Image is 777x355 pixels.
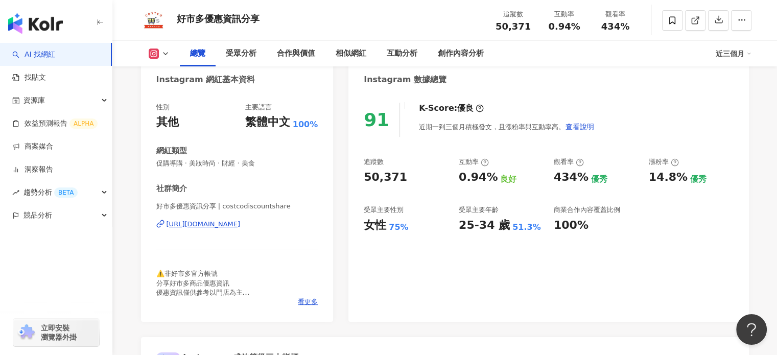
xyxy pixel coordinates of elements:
[566,123,594,131] span: 查看說明
[12,189,19,196] span: rise
[23,181,78,204] span: 趨勢分析
[500,174,516,185] div: 良好
[389,222,408,233] div: 75%
[494,9,533,19] div: 追蹤數
[156,270,295,305] span: ⚠️非好市多官方帳號 分享好市多商品優惠資訊 優惠資訊僅供參考以門店為主 合作 ➜ [EMAIL_ADDRESS][DOMAIN_NAME]
[364,170,407,185] div: 50,371
[12,164,53,175] a: 洞察報告
[12,73,46,83] a: 找貼文
[156,146,187,156] div: 網紅類型
[387,48,417,60] div: 互動分析
[245,103,272,112] div: 主要語言
[459,218,510,233] div: 25-34 歲
[736,314,767,345] iframe: Help Scout Beacon - Open
[459,205,499,215] div: 受眾主要年齡
[8,13,63,34] img: logo
[16,324,36,341] img: chrome extension
[298,297,318,306] span: 看更多
[364,109,389,130] div: 91
[690,174,707,185] div: 優秀
[364,205,404,215] div: 受眾主要性別
[138,5,169,36] img: KOL Avatar
[177,12,260,25] div: 好市多優惠資訊分享
[23,89,45,112] span: 資源庫
[23,204,52,227] span: 競品分析
[554,157,584,167] div: 觀看率
[649,170,688,185] div: 14.8%
[364,218,386,233] div: 女性
[596,9,635,19] div: 觀看率
[419,116,595,137] div: 近期一到三個月積極發文，且漲粉率與互動率高。
[545,9,584,19] div: 互動率
[512,222,541,233] div: 51.3%
[457,103,474,114] div: 優良
[54,187,78,198] div: BETA
[156,159,318,168] span: 促購導購 · 美妝時尚 · 財經 · 美食
[649,157,679,167] div: 漲粉率
[554,170,588,185] div: 434%
[156,202,318,211] span: 好市多優惠資訊分享 | costcodiscountshare
[156,103,170,112] div: 性別
[245,114,290,130] div: 繁體中文
[554,205,620,215] div: 商業合作內容覆蓋比例
[419,103,484,114] div: K-Score :
[12,141,53,152] a: 商案媒合
[565,116,595,137] button: 查看說明
[190,48,205,60] div: 總覽
[293,119,318,130] span: 100%
[226,48,256,60] div: 受眾分析
[336,48,366,60] div: 相似網紅
[13,319,99,346] a: chrome extension立即安裝 瀏覽器外掛
[601,21,630,32] span: 434%
[496,21,531,32] span: 50,371
[438,48,484,60] div: 創作內容分析
[459,157,489,167] div: 互動率
[12,50,55,60] a: searchAI 找網紅
[167,220,241,229] div: [URL][DOMAIN_NAME]
[591,174,607,185] div: 優秀
[716,45,751,62] div: 近三個月
[12,119,98,129] a: 效益預測報告ALPHA
[364,74,446,85] div: Instagram 數據總覽
[554,218,588,233] div: 100%
[156,114,179,130] div: 其他
[156,220,318,229] a: [URL][DOMAIN_NAME]
[459,170,498,185] div: 0.94%
[156,74,255,85] div: Instagram 網紅基本資料
[41,323,77,342] span: 立即安裝 瀏覽器外掛
[548,21,580,32] span: 0.94%
[364,157,384,167] div: 追蹤數
[156,183,187,194] div: 社群簡介
[277,48,315,60] div: 合作與價值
